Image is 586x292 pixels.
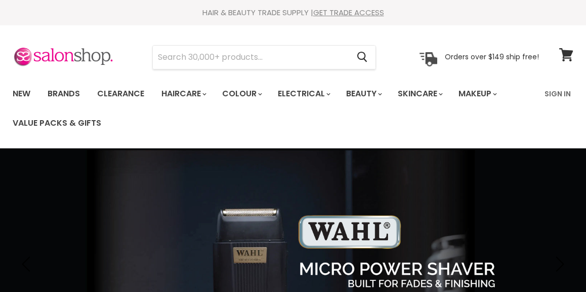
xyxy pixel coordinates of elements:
[349,46,375,69] button: Search
[535,244,576,282] iframe: Gorgias live chat messenger
[5,113,109,134] a: Value Packs & Gifts
[445,52,539,61] p: Orders over $149 ship free!
[339,83,388,104] a: Beauty
[154,83,213,104] a: Haircare
[215,83,268,104] a: Colour
[5,83,38,104] a: New
[451,83,503,104] a: Makeup
[90,83,152,104] a: Clearance
[18,254,38,274] button: Previous
[313,7,384,18] a: GET TRADE ACCESS
[538,83,577,104] a: Sign In
[390,83,449,104] a: Skincare
[5,79,538,138] ul: Main menu
[270,83,337,104] a: Electrical
[153,46,349,69] input: Search
[152,45,376,69] form: Product
[40,83,88,104] a: Brands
